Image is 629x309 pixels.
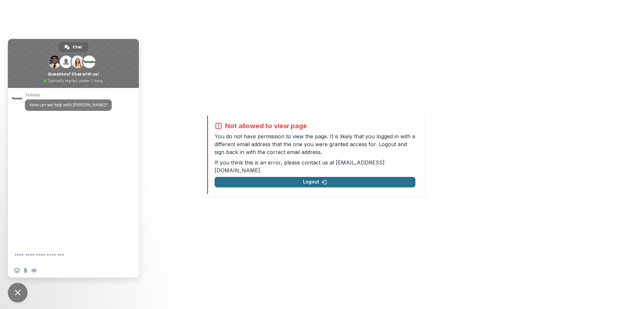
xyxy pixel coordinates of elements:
span: Insert an emoji [14,268,20,273]
span: Send a file [23,268,28,273]
span: Temelio [25,93,112,97]
div: Chat [59,42,88,52]
p: You do not have permission to view the page. It is likely that you logged in with a different ema... [215,132,415,156]
span: Audio message [31,268,37,273]
button: Logout [215,177,415,187]
div: Close chat [8,283,28,302]
span: How can we help with [PERSON_NAME]? [29,102,107,108]
p: If you think this is an error, please contact us at . [215,159,415,174]
span: Chat [73,42,82,52]
h2: Not allowed to view page [225,122,307,130]
textarea: Compose your message... [14,252,118,258]
a: [EMAIL_ADDRESS][DOMAIN_NAME] [215,159,385,174]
